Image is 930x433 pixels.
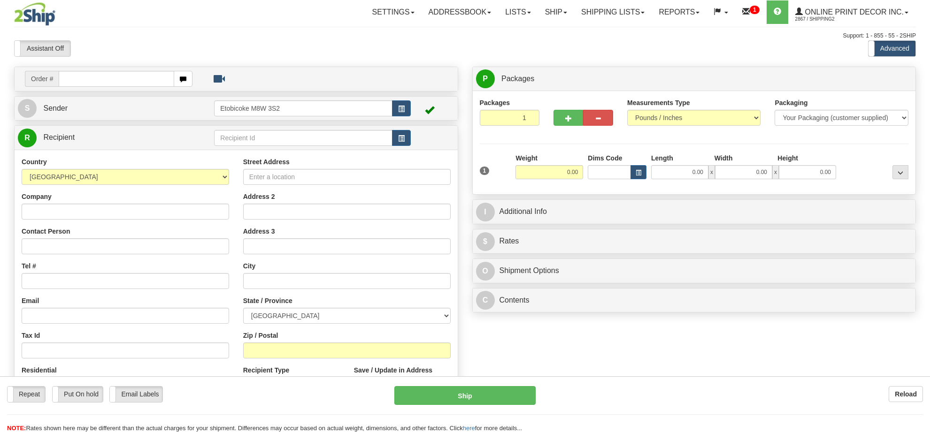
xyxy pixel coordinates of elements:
[22,331,40,340] label: Tax Id
[243,192,275,201] label: Address 2
[627,98,690,107] label: Measurements Type
[476,69,495,88] span: P
[476,291,495,310] span: C
[422,0,499,24] a: Addressbook
[18,128,192,147] a: R Recipient
[515,153,537,163] label: Weight
[480,167,490,175] span: 1
[214,130,392,146] input: Recipient Id
[651,153,673,163] label: Length
[22,296,39,305] label: Email
[480,98,510,107] label: Packages
[7,425,26,432] span: NOTE:
[869,41,915,56] label: Advanced
[14,32,916,40] div: Support: 1 - 855 - 55 - 2SHIP
[394,386,535,405] button: Ship
[652,0,707,24] a: Reports
[22,261,36,271] label: Tel #
[476,232,913,251] a: $Rates
[775,98,807,107] label: Packaging
[22,365,57,375] label: Residential
[214,100,392,116] input: Sender Id
[463,425,475,432] a: here
[22,192,52,201] label: Company
[476,291,913,310] a: CContents
[15,41,70,56] label: Assistant Off
[574,0,652,24] a: Shipping lists
[476,202,913,221] a: IAdditional Info
[715,153,733,163] label: Width
[53,387,102,402] label: Put On hold
[43,104,68,112] span: Sender
[795,15,866,24] span: 2867 / Shipping2
[25,71,59,87] span: Order #
[708,165,715,179] span: x
[14,2,55,26] img: logo2867.jpg
[476,262,495,281] span: O
[243,331,278,340] label: Zip / Postal
[18,99,214,118] a: S Sender
[243,365,290,375] label: Recipient Type
[588,153,622,163] label: Dims Code
[22,157,47,167] label: Country
[476,261,913,281] a: OShipment Options
[777,153,798,163] label: Height
[243,261,255,271] label: City
[750,6,760,14] sup: 1
[788,0,915,24] a: Online Print Decor Inc. 2867 / Shipping2
[243,169,451,185] input: Enter a location
[889,386,923,402] button: Reload
[501,75,534,83] span: Packages
[22,227,70,236] label: Contact Person
[895,390,917,398] b: Reload
[354,365,451,384] label: Save / Update in Address Book
[908,168,929,264] iframe: chat widget
[498,0,538,24] a: Lists
[18,129,37,147] span: R
[8,387,45,402] label: Repeat
[476,232,495,251] span: $
[538,0,574,24] a: Ship
[18,99,37,118] span: S
[803,8,904,16] span: Online Print Decor Inc.
[243,296,292,305] label: State / Province
[243,227,275,236] label: Address 3
[476,203,495,221] span: I
[892,165,908,179] div: ...
[735,0,767,24] a: 1
[110,387,162,402] label: Email Labels
[476,69,913,89] a: P Packages
[365,0,422,24] a: Settings
[43,133,75,141] span: Recipient
[243,157,290,167] label: Street Address
[772,165,779,179] span: x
